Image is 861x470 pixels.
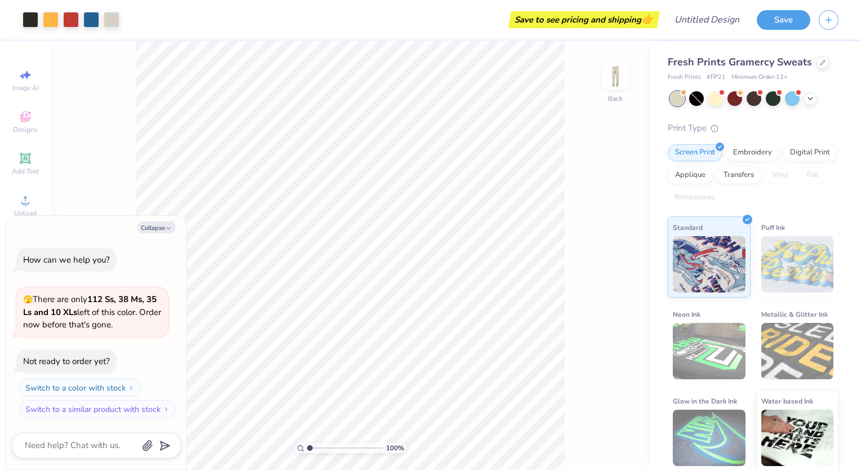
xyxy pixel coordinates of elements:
img: Water based Ink [761,410,834,466]
div: Foil [800,167,826,184]
img: Neon Ink [673,323,745,379]
span: Glow in the Dark Ink [673,395,737,407]
span: Puff Ink [761,221,785,233]
span: Designs [13,125,38,134]
div: Digital Print [783,144,837,161]
img: Back [604,65,627,88]
span: Fresh Prints [668,73,701,82]
div: How can we help you? [23,254,110,265]
button: Switch to a similar product with stock [19,400,176,418]
span: Upload [14,209,37,218]
span: Minimum Order: 12 + [731,73,788,82]
button: Switch to a color with stock [19,379,141,397]
span: There are only left of this color. Order now before that's gone. [23,294,161,330]
img: Standard [673,236,745,292]
img: Switch to a similar product with stock [163,406,170,413]
span: Add Text [12,167,39,176]
span: # FP21 [707,73,726,82]
input: Untitled Design [665,8,748,31]
span: Metallic & Glitter Ink [761,308,828,320]
div: Transfers [716,167,761,184]
div: Back [608,94,623,104]
div: Print Type [668,122,838,135]
img: Glow in the Dark Ink [673,410,745,466]
span: Standard [673,221,703,233]
span: Water based Ink [761,395,813,407]
strong: 112 Ss, 38 Ms, 35 Ls and 10 XLs [23,294,157,318]
span: 👉 [641,12,654,26]
img: Metallic & Glitter Ink [761,323,834,379]
div: Embroidery [726,144,779,161]
button: Collapse [137,221,175,233]
span: Fresh Prints Gramercy Sweats [668,55,812,69]
button: Save [757,10,810,30]
img: Puff Ink [761,236,834,292]
img: Switch to a color with stock [128,384,135,391]
div: Rhinestones [668,189,722,206]
span: Neon Ink [673,308,700,320]
div: Not ready to order yet? [23,356,110,367]
span: Image AI [12,83,39,92]
div: Screen Print [668,144,722,161]
div: Applique [668,167,713,184]
div: Save to see pricing and shipping [511,11,657,28]
div: Vinyl [765,167,796,184]
span: 🫣 [23,294,33,305]
span: 100 % [386,443,404,453]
